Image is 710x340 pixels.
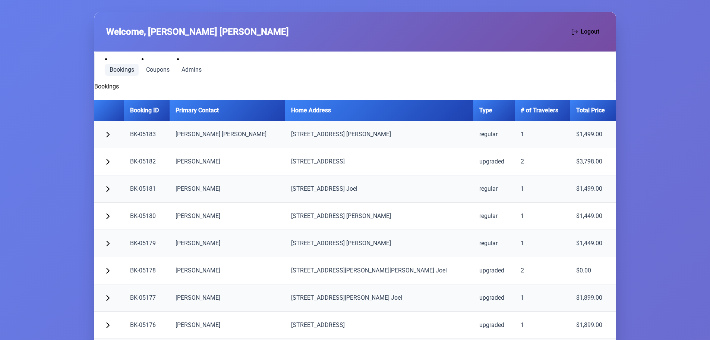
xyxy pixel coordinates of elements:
[170,203,285,230] td: [PERSON_NAME]
[567,24,604,40] button: Logout
[473,312,515,339] td: upgraded
[473,148,515,175] td: upgraded
[515,100,570,121] th: # of Travelers
[285,203,473,230] td: [STREET_ADDRESS] [PERSON_NAME]
[146,67,170,73] span: Coupons
[473,121,515,148] td: regular
[124,203,170,230] td: BK-05180
[105,64,139,76] a: Bookings
[106,25,289,38] span: Welcome, [PERSON_NAME] [PERSON_NAME]
[285,175,473,203] td: [STREET_ADDRESS] Joel
[170,312,285,339] td: [PERSON_NAME]
[124,121,170,148] td: BK-05183
[170,230,285,257] td: [PERSON_NAME]
[473,100,515,121] th: Type
[570,230,616,257] td: $1,449.00
[124,175,170,203] td: BK-05181
[124,230,170,257] td: BK-05179
[515,148,570,175] td: 2
[105,55,139,76] li: Bookings
[170,175,285,203] td: [PERSON_NAME]
[581,27,599,36] span: Logout
[124,148,170,175] td: BK-05182
[570,312,616,339] td: $1,899.00
[142,55,174,76] li: Coupons
[124,100,170,121] th: Booking ID
[170,284,285,312] td: [PERSON_NAME]
[170,148,285,175] td: [PERSON_NAME]
[515,121,570,148] td: 1
[124,257,170,284] td: BK-05178
[473,257,515,284] td: upgraded
[170,100,285,121] th: Primary Contact
[124,284,170,312] td: BK-05177
[94,82,616,91] h2: Bookings
[570,257,616,284] td: $0.00
[177,64,206,76] a: Admins
[473,230,515,257] td: regular
[285,230,473,257] td: [STREET_ADDRESS] [PERSON_NAME]
[182,67,202,73] span: Admins
[570,121,616,148] td: $1,499.00
[285,257,473,284] td: [STREET_ADDRESS][PERSON_NAME][PERSON_NAME] Joel
[473,284,515,312] td: upgraded
[177,55,206,76] li: Admins
[515,257,570,284] td: 2
[170,121,285,148] td: [PERSON_NAME] [PERSON_NAME]
[285,100,473,121] th: Home Address
[570,148,616,175] td: $3,798.00
[285,121,473,148] td: [STREET_ADDRESS] [PERSON_NAME]
[473,175,515,203] td: regular
[170,257,285,284] td: [PERSON_NAME]
[515,284,570,312] td: 1
[515,230,570,257] td: 1
[473,203,515,230] td: regular
[285,148,473,175] td: [STREET_ADDRESS]
[570,100,616,121] th: Total Price
[515,312,570,339] td: 1
[285,284,473,312] td: [STREET_ADDRESS][PERSON_NAME] Joel
[110,67,134,73] span: Bookings
[570,175,616,203] td: $1,499.00
[142,64,174,76] a: Coupons
[285,312,473,339] td: [STREET_ADDRESS]
[570,203,616,230] td: $1,449.00
[515,203,570,230] td: 1
[570,284,616,312] td: $1,899.00
[515,175,570,203] td: 1
[124,312,170,339] td: BK-05176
